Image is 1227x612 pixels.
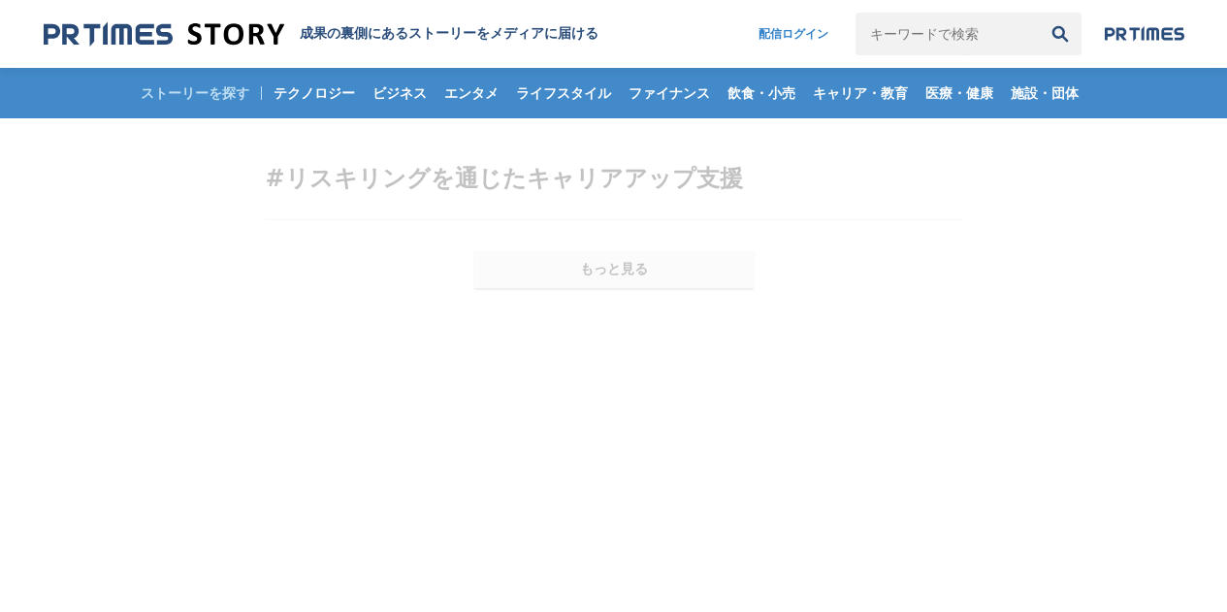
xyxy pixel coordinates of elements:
[720,68,803,118] a: 飲食・小売
[436,84,506,102] span: エンタメ
[1105,26,1184,42] img: prtimes
[918,84,1001,102] span: 医療・健康
[856,13,1039,55] input: キーワードで検索
[918,68,1001,118] a: 医療・健康
[508,84,619,102] span: ライフスタイル
[621,68,718,118] a: ファイナンス
[805,68,916,118] a: キャリア・教育
[739,13,848,55] a: 配信ログイン
[266,68,363,118] a: テクノロジー
[266,84,363,102] span: テクノロジー
[805,84,916,102] span: キャリア・教育
[1039,13,1082,55] button: 検索
[436,68,506,118] a: エンタメ
[300,25,598,43] h1: 成果の裏側にあるストーリーをメディアに届ける
[44,21,598,48] a: 成果の裏側にあるストーリーをメディアに届ける 成果の裏側にあるストーリーをメディアに届ける
[508,68,619,118] a: ライフスタイル
[1003,84,1086,102] span: 施設・団体
[621,84,718,102] span: ファイナンス
[720,84,803,102] span: 飲食・小売
[365,84,435,102] span: ビジネス
[1003,68,1086,118] a: 施設・団体
[365,68,435,118] a: ビジネス
[44,21,284,48] img: 成果の裏側にあるストーリーをメディアに届ける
